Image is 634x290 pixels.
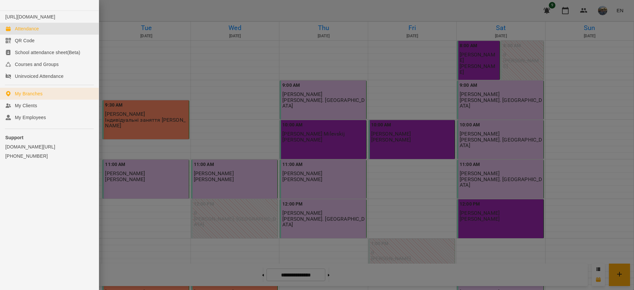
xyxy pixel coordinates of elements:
div: My Clients [15,102,37,109]
a: [DOMAIN_NAME][URL] [5,144,93,150]
div: Courses and Groups [15,61,59,68]
div: My Branches [15,90,43,97]
div: My Employees [15,114,46,121]
div: Uninvoiced Attendance [15,73,63,80]
p: Support [5,134,93,141]
div: School attendance sheet(Beta) [15,49,80,56]
a: [PHONE_NUMBER] [5,153,93,159]
div: Attendance [15,25,39,32]
div: QR Code [15,37,35,44]
a: [URL][DOMAIN_NAME] [5,14,55,19]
